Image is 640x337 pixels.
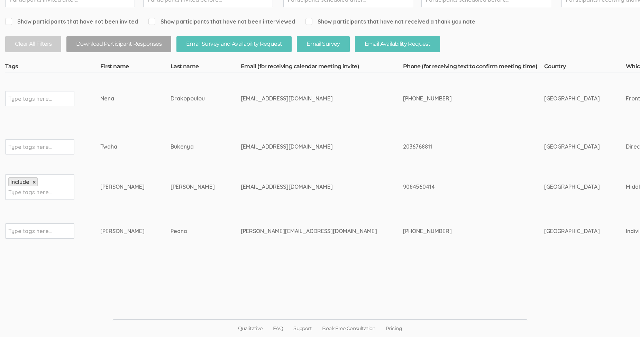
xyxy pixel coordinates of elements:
[544,227,600,235] div: [GEOGRAPHIC_DATA]
[171,95,215,103] div: Drakopoulou
[100,95,145,103] div: Nena
[241,63,403,72] th: Email (for receiving calendar meeting invite)
[100,143,145,151] div: Twaha
[544,143,600,151] div: [GEOGRAPHIC_DATA]
[355,36,440,52] button: Email Availability Request
[403,95,518,103] div: [PHONE_NUMBER]
[171,227,215,235] div: Peano
[8,94,52,103] input: Type tags here...
[5,18,138,26] span: Show participants that have not been invited
[241,143,377,151] div: [EMAIL_ADDRESS][DOMAIN_NAME]
[381,320,407,337] a: Pricing
[5,36,61,52] button: Clear All Filters
[544,63,626,72] th: Country
[305,18,475,26] span: Show participants that have not received a thank you note
[66,36,171,52] button: Download Participant Responses
[297,36,349,52] button: Email Survey
[176,36,292,52] button: Email Survey and Availability Request
[171,183,215,191] div: [PERSON_NAME]
[8,188,52,197] input: Type tags here...
[241,183,377,191] div: [EMAIL_ADDRESS][DOMAIN_NAME]
[403,227,518,235] div: [PHONE_NUMBER]
[544,95,600,103] div: [GEOGRAPHIC_DATA]
[241,95,377,103] div: [EMAIL_ADDRESS][DOMAIN_NAME]
[268,320,288,337] a: FAQ
[171,143,215,151] div: Bukenya
[100,183,145,191] div: [PERSON_NAME]
[403,63,544,72] th: Phone (for receiving text to confirm meeting time)
[10,178,29,185] span: Include
[100,227,145,235] div: [PERSON_NAME]
[317,320,381,337] a: Book Free Consultation
[100,63,171,72] th: First name
[8,227,52,236] input: Type tags here...
[233,320,268,337] a: Qualitative
[288,320,317,337] a: Support
[33,179,36,185] a: ×
[544,183,600,191] div: [GEOGRAPHIC_DATA]
[403,183,518,191] div: 9084560414
[148,18,295,26] span: Show participants that have not been interviewed
[605,304,640,337] iframe: Chat Widget
[171,63,241,72] th: Last name
[8,142,52,151] input: Type tags here...
[241,227,377,235] div: [PERSON_NAME][EMAIL_ADDRESS][DOMAIN_NAME]
[403,143,518,151] div: 2036768811
[5,63,100,72] th: Tags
